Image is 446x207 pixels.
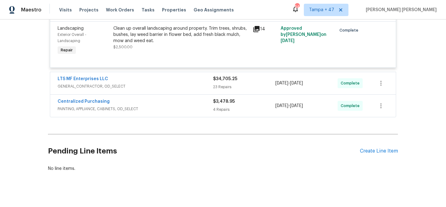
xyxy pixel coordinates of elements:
a: LTS MF Enterprises LLC [58,77,108,81]
div: Clean up overall landscaping around property. Trim trees, shrubs, bushes, lay weed barrier in flo... [113,25,249,44]
span: [DATE] [290,81,303,85]
span: Complete [341,80,362,86]
span: Tampa + 47 [309,7,334,13]
span: $2,500.00 [113,45,133,49]
div: No line items. [48,166,398,172]
span: [DATE] [275,104,288,108]
span: - [275,80,303,86]
div: 23 Repairs [213,84,275,90]
span: Geo Assignments [194,7,234,13]
span: Maestro [21,7,42,13]
span: $3,478.95 [213,99,235,104]
span: - [275,103,303,109]
a: Centralized Purchasing [58,99,110,104]
span: Repair [58,47,75,53]
div: Create Line Item [360,148,398,154]
span: Exterior Overall - Landscaping [58,33,86,43]
span: [DATE] [290,104,303,108]
div: 4 Repairs [213,106,275,113]
span: Complete [341,103,362,109]
span: [DATE] [275,81,288,85]
div: 544 [295,4,299,10]
span: Landscaping [58,26,84,31]
span: PAINTING, APPLIANCE, CABINETS, OD_SELECT [58,106,213,112]
span: [PERSON_NAME] [PERSON_NAME] [363,7,437,13]
span: Properties [162,7,186,13]
span: Approved by [PERSON_NAME] on [281,26,326,43]
span: Visits [59,7,72,13]
span: $34,705.25 [213,77,237,81]
span: Work Orders [106,7,134,13]
span: Tasks [142,8,155,12]
span: [DATE] [281,39,295,43]
span: GENERAL_CONTRACTOR, OD_SELECT [58,83,213,89]
span: Complete [339,27,361,33]
span: Projects [79,7,98,13]
h2: Pending Line Items [48,137,360,166]
div: 14 [253,25,277,33]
